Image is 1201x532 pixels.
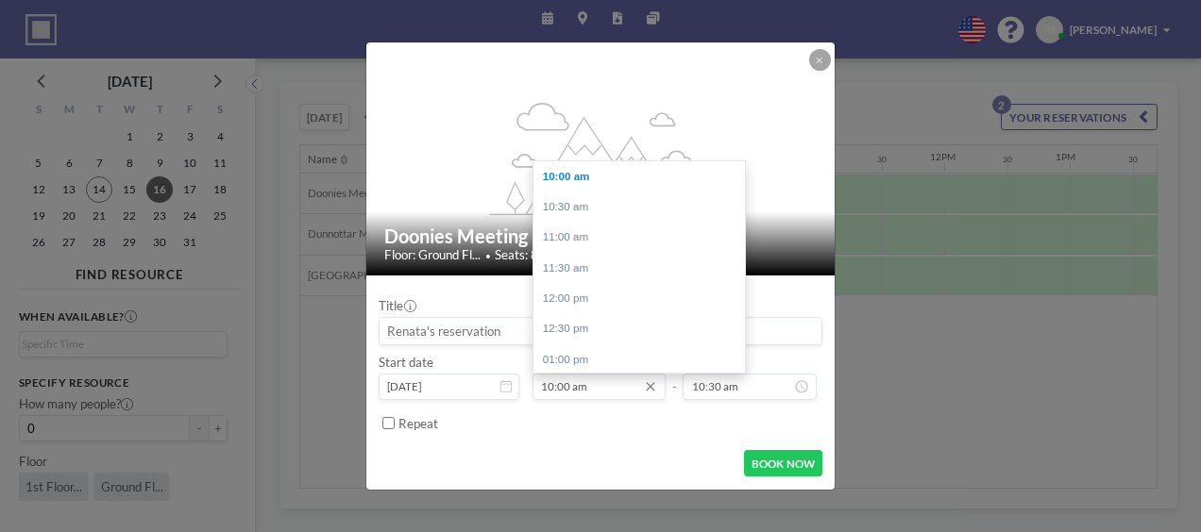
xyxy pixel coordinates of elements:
[495,247,538,263] span: Seats: 8
[380,318,821,344] input: Renata's reservation
[379,355,433,371] label: Start date
[533,344,754,374] div: 01:00 pm
[533,313,754,343] div: 12:30 pm
[533,161,754,191] div: 10:00 am
[398,416,438,432] label: Repeat
[533,283,754,313] div: 12:00 pm
[379,298,415,314] label: Title
[384,247,481,263] span: Floor: Ground Fl...
[672,360,677,395] span: -
[485,250,491,261] span: •
[533,222,754,252] div: 11:00 am
[744,450,822,476] button: BOOK NOW
[533,191,754,222] div: 10:30 am
[533,253,754,283] div: 11:30 am
[384,224,818,248] h2: Doonies Meeting Room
